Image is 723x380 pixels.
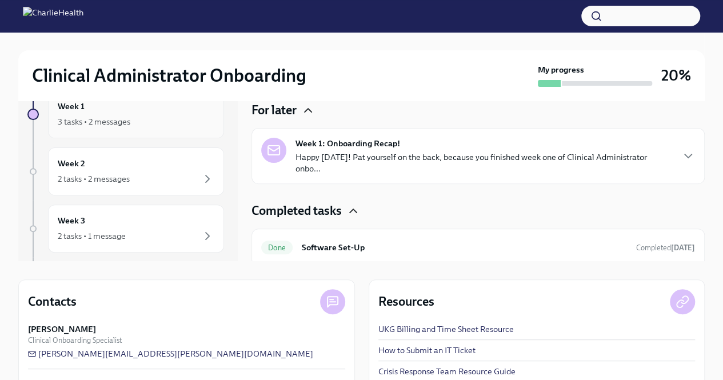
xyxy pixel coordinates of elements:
a: Week 22 tasks • 2 messages [27,147,224,195]
h4: Completed tasks [251,202,342,219]
div: Completed tasks [251,202,705,219]
a: [PERSON_NAME][EMAIL_ADDRESS][PERSON_NAME][DOMAIN_NAME] [28,348,313,359]
a: Week 32 tasks • 1 message [27,205,224,253]
a: Crisis Response Team Resource Guide [378,366,516,377]
a: DoneSoftware Set-UpCompleted[DATE] [261,238,695,257]
div: 3 tasks • 2 messages [58,116,130,127]
h6: Week 3 [58,214,85,227]
span: Clinical Onboarding Specialist [28,335,122,346]
a: How to Submit an IT Ticket [378,345,476,356]
h2: Clinical Administrator Onboarding [32,64,306,87]
span: Done [261,243,293,252]
strong: [PERSON_NAME] [28,323,96,335]
h6: Week 2 [58,157,85,170]
img: CharlieHealth [23,7,83,25]
div: 2 tasks • 2 messages [58,173,130,185]
strong: My progress [538,64,584,75]
span: September 15th, 2025 15:34 [636,242,695,253]
a: UKG Billing and Time Sheet Resource [378,323,514,335]
strong: [DATE] [671,243,695,252]
h4: Resources [378,293,434,310]
h4: Contacts [28,293,77,310]
h6: Software Set-Up [302,241,627,254]
h6: Week 1 [58,100,85,113]
strong: Week 1: Onboarding Recap! [295,138,400,149]
div: For later [251,102,705,119]
span: Completed [636,243,695,252]
h4: For later [251,102,297,119]
p: Happy [DATE]! Pat yourself on the back, because you finished week one of Clinical Administrator o... [295,151,672,174]
div: 2 tasks • 1 message [58,230,126,242]
a: Week 13 tasks • 2 messages [27,90,224,138]
h3: 20% [661,65,691,86]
